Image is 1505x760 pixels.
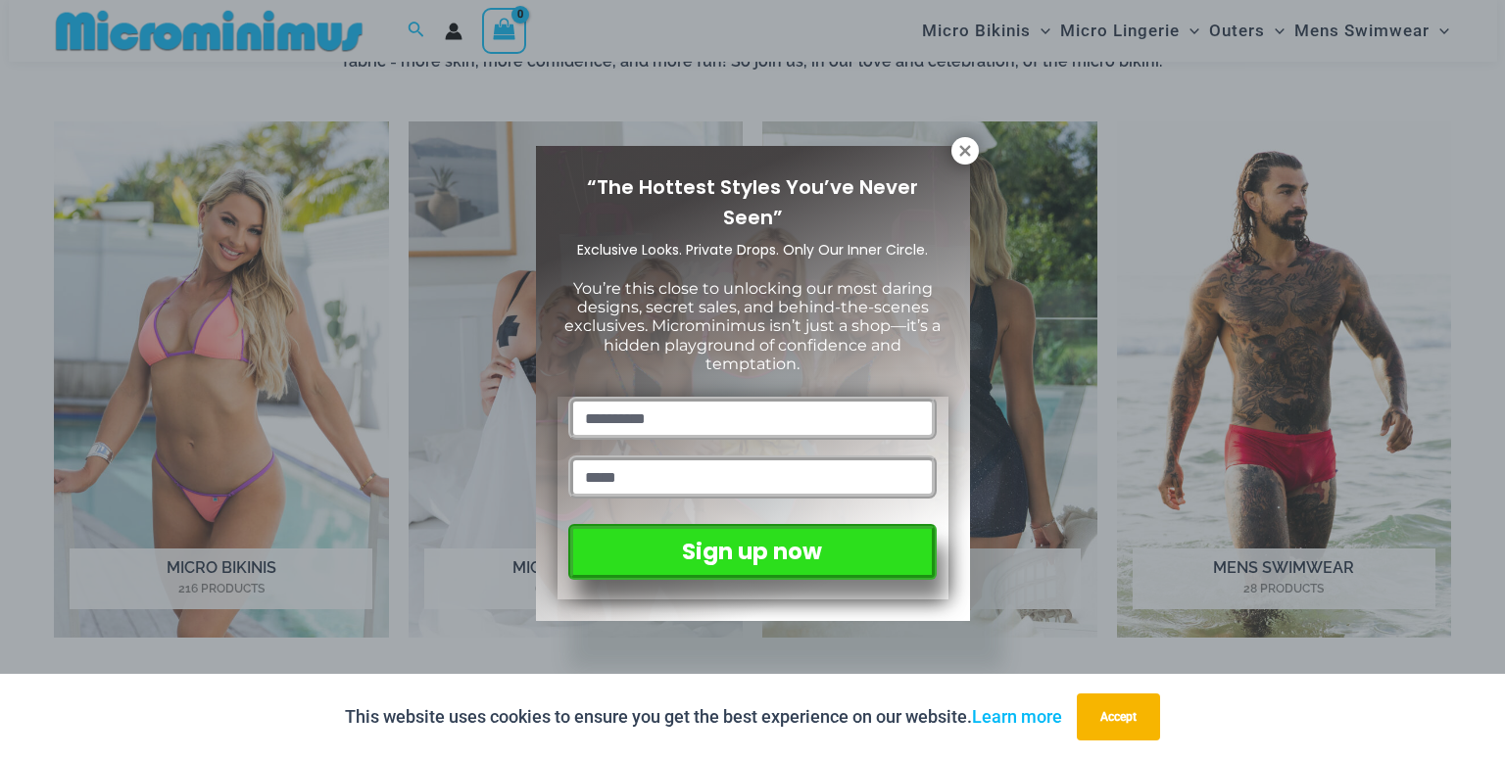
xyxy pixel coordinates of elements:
span: Exclusive Looks. Private Drops. Only Our Inner Circle. [577,240,928,260]
span: You’re this close to unlocking our most daring designs, secret sales, and behind-the-scenes exclu... [564,279,941,373]
p: This website uses cookies to ensure you get the best experience on our website. [345,702,1062,732]
a: Learn more [972,706,1062,727]
span: “The Hottest Styles You’ve Never Seen” [587,173,918,231]
button: Close [951,137,979,165]
button: Accept [1077,693,1160,740]
button: Sign up now [568,524,936,580]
